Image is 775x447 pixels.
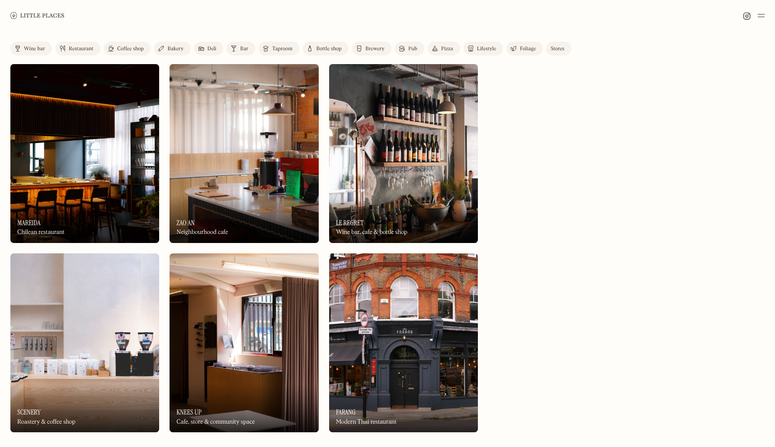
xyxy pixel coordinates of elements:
[10,253,159,432] a: SceneryScenerySceneryRoastery & coffee shop
[17,418,75,426] div: Roastery & coffee shop
[104,42,151,55] a: Coffee shop
[176,229,228,236] div: Neighbourhood cafe
[17,229,64,236] div: Chilean restaurant
[506,42,543,55] a: Foliage
[408,46,417,52] div: Pub
[336,408,356,416] h3: Farang
[477,46,496,52] div: Lifestyle
[303,42,349,55] a: Bottle shop
[10,64,159,243] img: Mareida
[336,219,364,227] h3: Le Regret
[24,46,45,52] div: Wine bar
[227,42,255,55] a: Bar
[17,408,41,416] h3: Scenery
[428,42,460,55] a: Pizza
[10,42,52,55] a: Wine bar
[546,42,571,55] a: Stores
[441,46,453,52] div: Pizza
[176,418,255,426] div: Cafe, store & community space
[365,46,384,52] div: Brewery
[336,418,397,426] div: Modern Thai restaurant
[329,64,478,243] img: Le Regret
[240,46,248,52] div: Bar
[464,42,503,55] a: Lifestyle
[170,64,318,243] img: Zao An
[194,42,224,55] a: Deli
[395,42,424,55] a: Pub
[167,46,183,52] div: Bakery
[551,46,564,52] div: Stores
[170,64,318,243] a: Zao AnZao AnZao AnNeighbourhood cafe
[170,253,318,432] a: Knees UpKnees UpKnees UpCafe, store & community space
[170,253,318,432] img: Knees Up
[336,229,407,236] div: Wine bar, cafe & bottle shop
[176,408,202,416] h3: Knees Up
[272,46,292,52] div: Taproom
[259,42,299,55] a: Taproom
[316,46,342,52] div: Bottle shop
[69,46,93,52] div: Restaurant
[55,42,100,55] a: Restaurant
[329,253,478,432] a: FarangFarangFarangModern Thai restaurant
[10,64,159,243] a: MareidaMareidaMareidaChilean restaurant
[520,46,536,52] div: Foliage
[176,219,195,227] h3: Zao An
[17,219,41,227] h3: Mareida
[208,46,217,52] div: Deli
[329,64,478,243] a: Le RegretLe RegretLe RegretWine bar, cafe & bottle shop
[10,253,159,432] img: Scenery
[154,42,190,55] a: Bakery
[329,253,478,432] img: Farang
[352,42,391,55] a: Brewery
[117,46,144,52] div: Coffee shop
